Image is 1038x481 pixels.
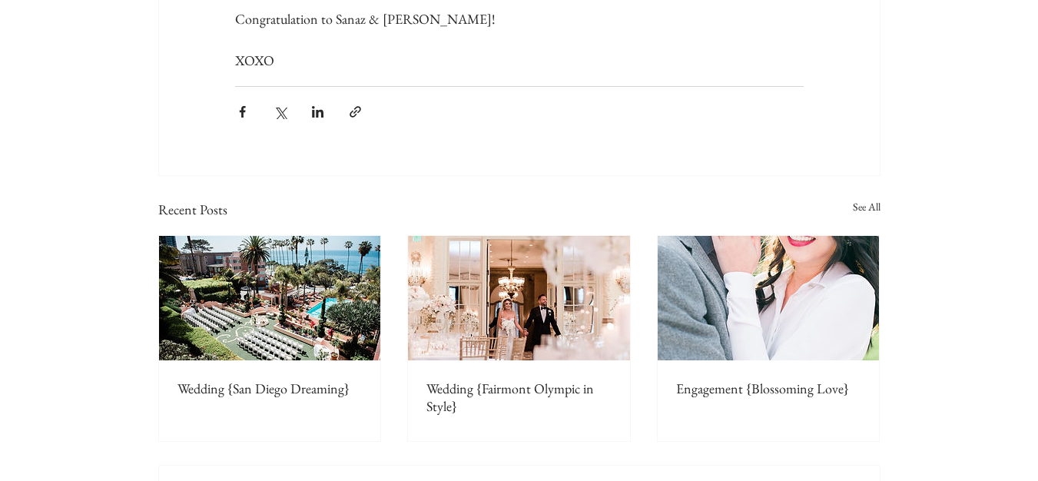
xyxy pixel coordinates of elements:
a: Wedding {San Diego Dreaming} [177,380,363,397]
span: Congratulation to Sanaz & [PERSON_NAME]! [235,10,496,28]
span: XOXO [235,51,274,69]
a: Engagement {Blossoming Love} [676,380,861,397]
img: Wedding {Fairmont Olympic in Style} [408,236,630,360]
h2: Recent Posts [158,199,227,220]
button: Share via link [348,104,363,119]
a: See All [853,199,880,220]
button: Share via Facebook [235,104,250,119]
img: Engagement {Blossoming Love} [658,236,880,360]
img: Wedding {San Diego Dreaming} [159,236,381,360]
button: Share via X (Twitter) [273,104,287,119]
a: Wedding {Fairmont Olympic in Style} [426,380,612,415]
button: Share via LinkedIn [310,104,325,119]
